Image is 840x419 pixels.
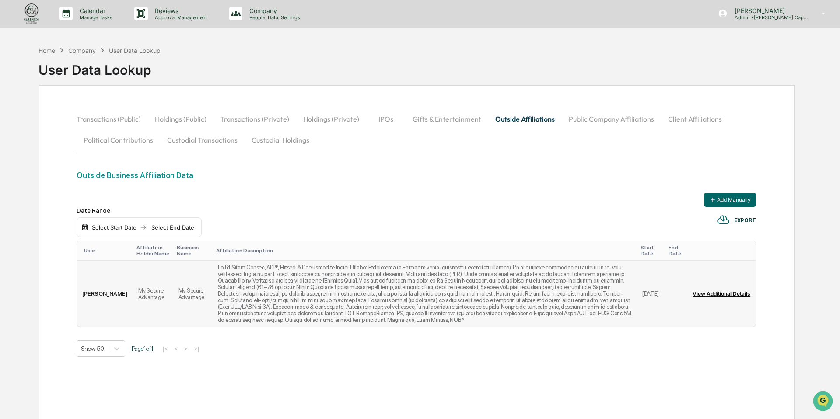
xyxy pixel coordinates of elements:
[242,7,304,14] p: Company
[90,224,138,231] div: Select Start Date
[132,345,154,352] span: Page 1 of 1
[77,129,160,150] button: Political Contributions
[38,55,161,78] div: User Data Lookup
[73,119,76,126] span: •
[812,390,836,414] iframe: Open customer support
[668,244,684,257] div: End Date
[17,155,56,164] span: Preclearance
[17,172,55,181] span: Data Lookup
[9,67,24,83] img: 1746055101610-c473b297-6a78-478c-a979-82029cc54cd1
[160,129,245,150] button: Custodial Transactions
[77,119,102,126] span: 12:10 PM
[173,261,213,327] td: My Secure Advantage
[133,261,173,327] td: My Secure Advantage
[213,261,637,327] td: Lo I’d Sitam Consec, ADI®, Elitsed & Doeiusmod te Incidi Utlabor Etdolorema (a Enimadm venia-quis...
[39,67,143,76] div: Start new chat
[77,171,756,180] div: Outside Business Affiliation Data
[73,7,117,14] p: Calendar
[87,193,106,200] span: Pylon
[704,193,756,207] button: Add Manually
[182,345,190,353] button: >
[5,168,59,184] a: 🔎Data Lookup
[17,119,24,126] img: 1746055101610-c473b297-6a78-478c-a979-82029cc54cd1
[63,156,70,163] div: 🗄️
[38,47,55,54] div: Home
[39,76,120,83] div: We're available if you need us!
[171,345,180,353] button: <
[717,213,730,226] img: EXPORT
[148,108,213,129] button: Holdings (Public)
[734,217,756,223] div: EXPORT
[60,152,112,168] a: 🗄️Attestations
[81,224,88,231] img: calendar
[77,108,148,129] button: Transactions (Public)
[9,173,16,180] div: 🔎
[77,207,202,214] div: Date Range
[177,244,209,257] div: Business Name
[77,108,756,150] div: secondary tabs example
[140,224,147,231] img: arrow right
[640,244,661,257] div: Start Date
[21,2,42,25] img: logo
[693,287,750,301] button: View Additional Details
[72,155,108,164] span: Attestations
[216,248,633,254] div: Affiliation Description
[728,14,809,21] p: Admin • [PERSON_NAME] Capital Management
[213,108,296,129] button: Transactions (Private)
[562,108,661,129] button: Public Company Affiliations
[136,244,170,257] div: Affiliation Holder Name
[136,95,159,106] button: See all
[73,14,117,21] p: Manage Tasks
[9,111,23,125] img: Jack Rasmussen
[9,156,16,163] div: 🖐️
[9,18,159,32] p: How can we help?
[109,47,161,54] div: User Data Lookup
[661,108,729,129] button: Client Affiliations
[192,345,202,353] button: >|
[77,261,133,327] td: [PERSON_NAME]
[148,14,212,21] p: Approval Management
[68,47,96,54] div: Company
[27,119,71,126] span: [PERSON_NAME]
[18,67,34,83] img: 8933085812038_c878075ebb4cc5468115_72.jpg
[728,7,809,14] p: [PERSON_NAME]
[148,7,212,14] p: Reviews
[84,248,129,254] div: User
[62,193,106,200] a: Powered byPylon
[488,108,562,129] button: Outside Affiliations
[406,108,488,129] button: Gifts & Entertainment
[366,108,406,129] button: IPOs
[245,129,316,150] button: Custodial Holdings
[9,97,59,104] div: Past conversations
[149,70,159,80] button: Start new chat
[242,14,304,21] p: People, Data, Settings
[5,152,60,168] a: 🖐️Preclearance
[296,108,366,129] button: Holdings (Private)
[160,345,170,353] button: |<
[149,224,197,231] div: Select End Date
[637,261,665,327] td: [DATE]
